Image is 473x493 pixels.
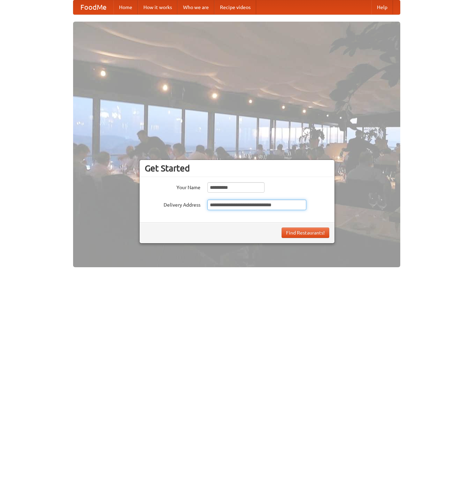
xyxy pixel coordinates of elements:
label: Your Name [145,182,200,191]
a: FoodMe [73,0,113,14]
label: Delivery Address [145,200,200,208]
a: How it works [138,0,178,14]
a: Recipe videos [214,0,256,14]
a: Home [113,0,138,14]
button: Find Restaurants! [282,228,329,238]
h3: Get Started [145,163,329,174]
a: Who we are [178,0,214,14]
a: Help [371,0,393,14]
